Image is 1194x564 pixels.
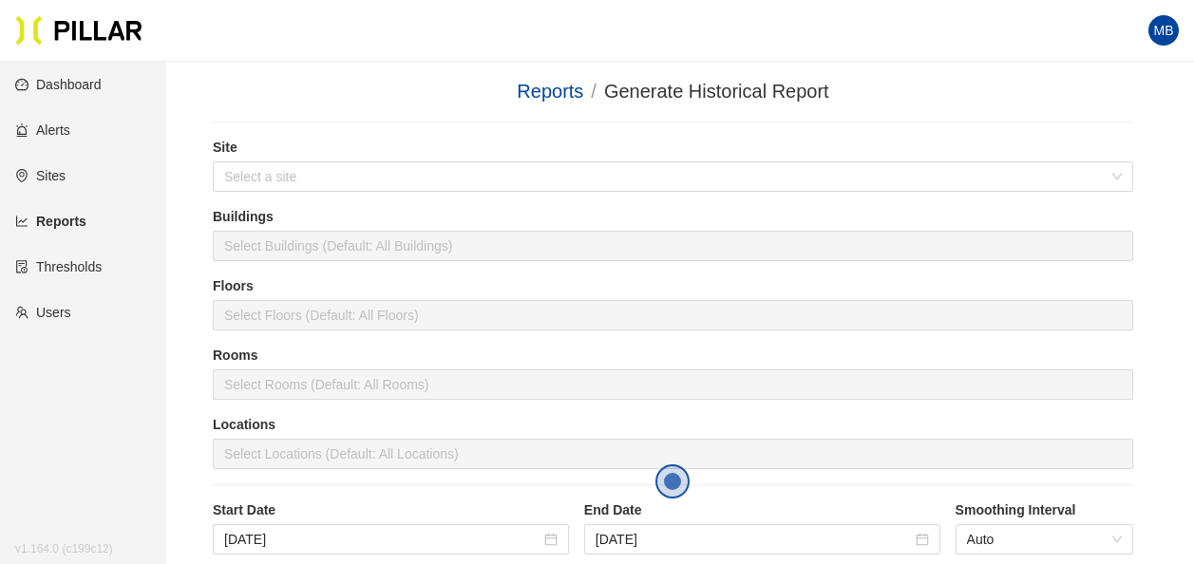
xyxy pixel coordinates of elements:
label: Site [213,138,1133,158]
span: Generate Historical Report [604,81,829,102]
label: Floors [213,276,1133,296]
label: Smoothing Interval [956,500,1133,520]
label: End Date [584,500,940,520]
a: environmentSites [15,168,66,183]
span: / [591,81,597,102]
label: Rooms [213,346,1133,366]
a: line-chartReports [15,214,86,229]
a: teamUsers [15,305,71,320]
span: MB [1154,15,1174,46]
a: alertAlerts [15,122,70,138]
input: Oct 13, 2025 [596,529,912,550]
img: Pillar Technologies [15,15,142,46]
a: dashboardDashboard [15,77,102,92]
a: exceptionThresholds [15,259,102,274]
label: Locations [213,415,1133,435]
span: Auto [967,525,1122,554]
label: Buildings [213,207,1133,227]
a: Reports [517,81,583,102]
input: Oct 6, 2025 [224,529,540,550]
button: Open the dialog [655,464,690,498]
label: Start Date [213,500,569,520]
